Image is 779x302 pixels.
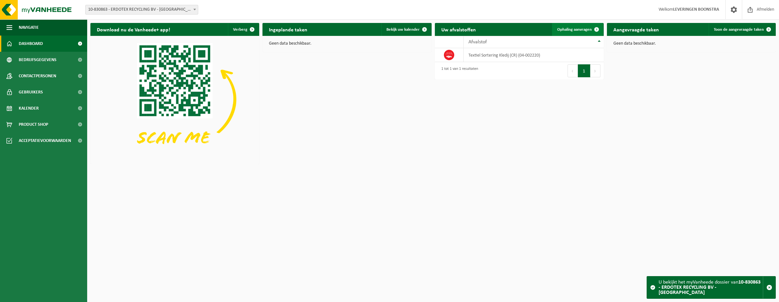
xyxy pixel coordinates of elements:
span: Ophaling aanvragen [557,27,592,32]
button: 1 [578,64,590,77]
span: Gebruikers [19,84,43,100]
a: Bekijk uw kalender [381,23,431,36]
p: Geen data beschikbaar. [613,41,769,46]
a: Ophaling aanvragen [552,23,603,36]
span: 10-830863 - ERDOTEX RECYCLING BV - Ridderkerk [85,5,198,15]
span: Navigatie [19,19,39,36]
span: Bekijk uw kalender [386,27,420,32]
button: Previous [568,64,578,77]
h2: Ingeplande taken [262,23,314,36]
span: Verberg [233,27,247,32]
button: Next [590,64,600,77]
span: Afvalstof [468,39,487,45]
span: Product Shop [19,116,48,133]
h2: Download nu de Vanheede+ app! [90,23,177,36]
span: Acceptatievoorwaarden [19,133,71,149]
span: Toon de aangevraagde taken [714,27,764,32]
span: 10-830863 - ERDOTEX RECYCLING BV - Ridderkerk [86,5,198,14]
strong: 10-830863 - ERDOTEX RECYCLING BV - [GEOGRAPHIC_DATA] [659,280,761,295]
button: Verberg [228,23,259,36]
h2: Uw afvalstoffen [435,23,482,36]
img: Download de VHEPlus App [90,36,259,163]
strong: LEVERINGEN BOONSTRA [673,7,719,12]
p: Geen data beschikbaar. [269,41,425,46]
div: U bekijkt het myVanheede dossier van [659,276,763,298]
td: Textiel Sortering Kledij (CR) (04-002220) [464,48,603,62]
span: Dashboard [19,36,43,52]
span: Kalender [19,100,39,116]
span: Contactpersonen [19,68,56,84]
h2: Aangevraagde taken [607,23,665,36]
div: 1 tot 1 van 1 resultaten [438,64,478,78]
a: Toon de aangevraagde taken [709,23,775,36]
span: Bedrijfsgegevens [19,52,56,68]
